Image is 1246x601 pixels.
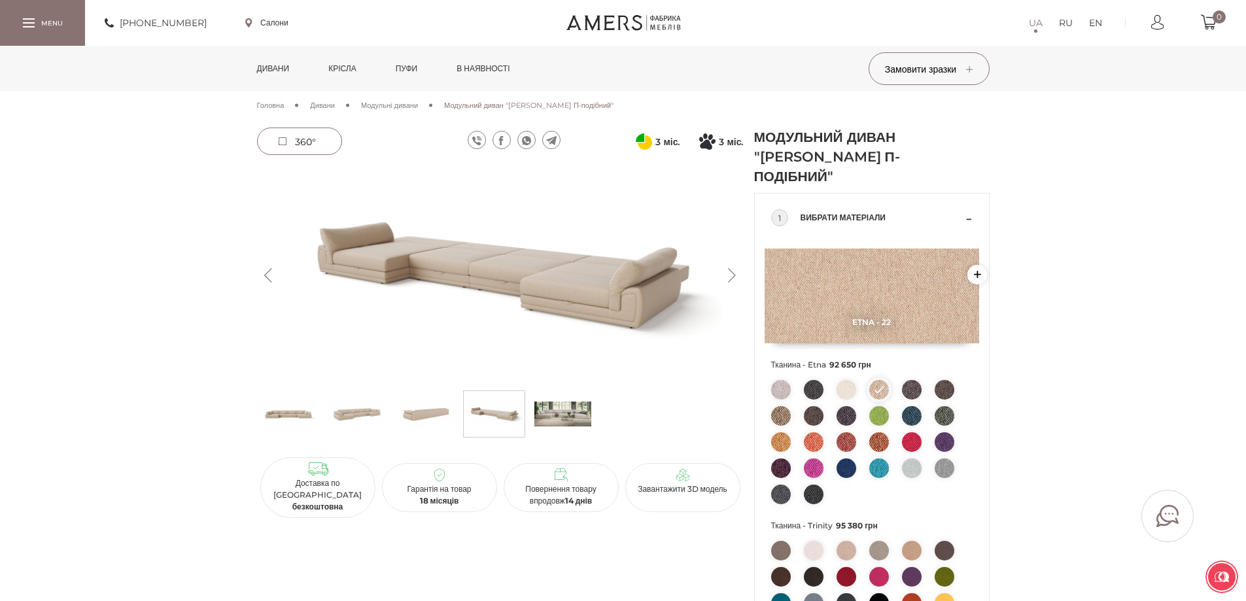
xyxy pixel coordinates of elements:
span: 3 міс. [655,134,680,150]
button: Next [721,268,744,283]
b: 18 місяців [420,496,459,506]
button: Замовити зразки [869,52,990,85]
b: 14 днів [565,496,593,506]
img: Модульний диван [257,167,744,384]
span: Тканина - Trinity [771,517,973,534]
p: Повернення товару впродовж [509,483,614,507]
a: facebook [493,131,511,149]
span: Etna - 22 [765,317,979,327]
a: [PHONE_NUMBER] [105,15,207,31]
span: 95 380 грн [836,521,878,530]
a: Пуфи [386,46,428,92]
a: telegram [542,131,561,149]
div: 1 [771,209,788,226]
img: s_ [534,394,591,434]
h1: Модульний диван "[PERSON_NAME] П-подібний" [754,128,905,186]
svg: Оплата частинами від ПриватБанку [636,133,652,150]
span: Замовити зразки [885,63,973,75]
img: Модульний диван [328,394,385,434]
a: whatsapp [517,131,536,149]
p: Гарантія на товар [387,483,492,507]
img: Etna - 15 [765,249,979,343]
a: UA [1029,15,1043,31]
a: Дивани [310,99,335,111]
span: 92 650 грн [829,360,871,369]
svg: Покупка частинами від Монобанку [699,133,716,150]
span: 0 [1213,10,1226,24]
span: Модульні дивани [361,101,418,110]
a: EN [1089,15,1102,31]
button: Previous [257,268,280,283]
a: Модульні дивани [361,99,418,111]
a: RU [1059,15,1073,31]
span: 360° [295,136,316,148]
a: Дивани [247,46,300,92]
p: Доставка по [GEOGRAPHIC_DATA] [266,477,370,513]
a: 360° [257,128,342,155]
b: безкоштовна [292,502,343,511]
p: Завантажити 3D модель [631,483,735,495]
a: Салони [245,17,288,29]
span: Головна [257,101,285,110]
span: Дивани [310,101,335,110]
span: Тканина - Etna [771,356,973,373]
span: Вибрати матеріали [801,210,963,226]
a: viber [468,131,486,149]
a: Головна [257,99,285,111]
img: Модульний диван [466,394,523,434]
span: 3 міс. [719,134,743,150]
a: Крісла [319,46,366,92]
img: Модульний диван [260,394,317,434]
img: Модульний диван [397,394,454,434]
a: в наявності [447,46,519,92]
